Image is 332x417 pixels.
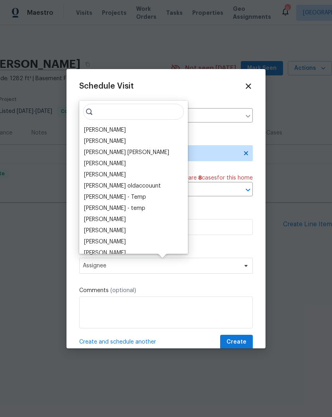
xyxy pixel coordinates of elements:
[84,249,126,257] div: [PERSON_NAME]
[84,193,146,201] div: [PERSON_NAME] - Temp
[242,184,254,196] button: Open
[84,171,126,179] div: [PERSON_NAME]
[84,204,145,212] div: [PERSON_NAME] - temp
[84,160,126,168] div: [PERSON_NAME]
[79,338,156,346] span: Create and schedule another
[227,337,246,347] span: Create
[84,238,126,246] div: [PERSON_NAME]
[84,215,126,223] div: [PERSON_NAME]
[84,227,126,235] div: [PERSON_NAME]
[110,288,136,293] span: (optional)
[79,287,253,294] label: Comments
[198,175,202,181] span: 8
[173,174,253,182] span: There are case s for this home
[244,82,253,91] span: Close
[79,100,253,108] label: Home
[220,335,253,350] button: Create
[79,82,134,90] span: Schedule Visit
[84,148,169,156] div: [PERSON_NAME] [PERSON_NAME]
[84,137,126,145] div: [PERSON_NAME]
[84,126,126,134] div: [PERSON_NAME]
[84,182,161,190] div: [PERSON_NAME] oldaccouunt
[83,263,239,269] span: Assignee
